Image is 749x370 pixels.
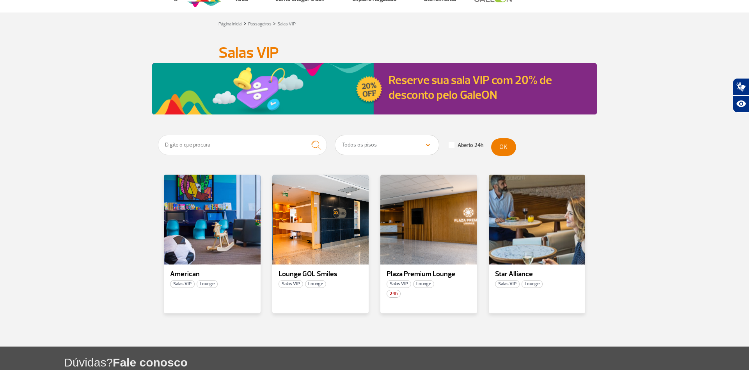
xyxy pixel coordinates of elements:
[152,63,383,114] img: Reserve sua sala VIP com 20% de desconto pelo GaleON
[491,138,516,156] button: OK
[389,73,552,102] a: Reserve sua sala VIP com 20% de desconto pelo GaleON
[387,270,471,278] p: Plaza Premium Lounge
[158,135,327,155] input: Digite o que procura
[387,290,401,298] span: 24h
[733,78,749,95] button: Abrir tradutor de língua de sinais.
[522,280,543,288] span: Lounge
[273,19,276,28] a: >
[733,78,749,113] div: Plugin de acessibilidade da Hand Talk.
[733,95,749,113] button: Abrir recursos assistivos.
[244,19,247,28] a: >
[387,280,411,288] span: Salas VIP
[218,21,242,27] a: Página inicial
[495,270,579,278] p: Star Alliance
[170,270,254,278] p: American
[495,280,520,288] span: Salas VIP
[170,280,195,288] span: Salas VIP
[279,270,363,278] p: Lounge GOL Smiles
[113,356,188,369] span: Fale conosco
[248,21,272,27] a: Passageiros
[449,142,483,149] label: Aberto 24h
[279,280,303,288] span: Salas VIP
[277,21,296,27] a: Salas VIP
[218,46,531,59] h1: Salas VIP
[197,280,218,288] span: Lounge
[305,280,326,288] span: Lounge
[413,280,434,288] span: Lounge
